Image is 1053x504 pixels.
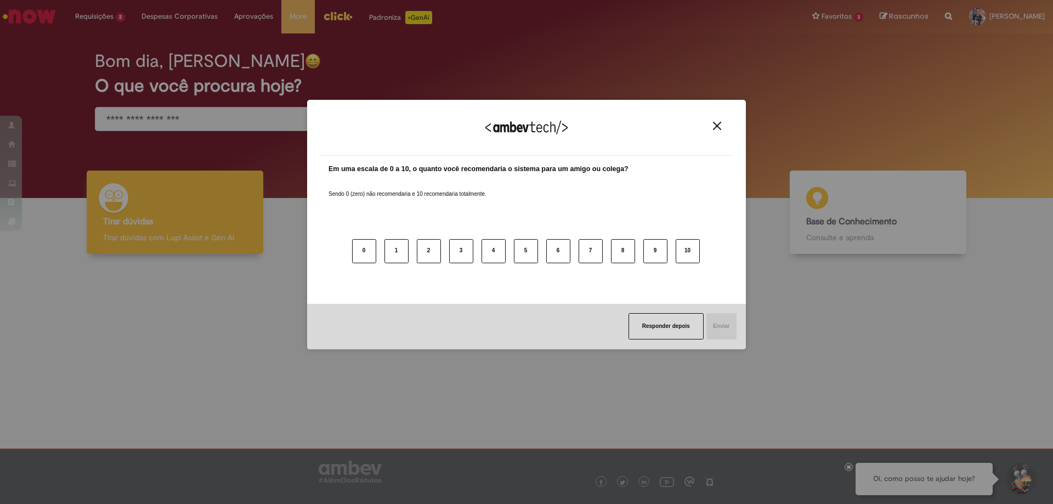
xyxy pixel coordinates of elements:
button: Responder depois [629,313,704,339]
button: 2 [417,239,441,263]
button: 5 [514,239,538,263]
button: 4 [482,239,506,263]
img: Logo Ambevtech [485,121,568,134]
button: 9 [643,239,667,263]
img: Close [713,122,721,130]
label: Em uma escala de 0 a 10, o quanto você recomendaria o sistema para um amigo ou colega? [329,164,629,174]
button: Close [710,121,724,131]
button: 7 [579,239,603,263]
button: 10 [676,239,700,263]
button: 6 [546,239,570,263]
button: 8 [611,239,635,263]
button: 0 [352,239,376,263]
label: Sendo 0 (zero) não recomendaria e 10 recomendaria totalmente. [329,177,486,198]
button: 1 [384,239,409,263]
button: 3 [449,239,473,263]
